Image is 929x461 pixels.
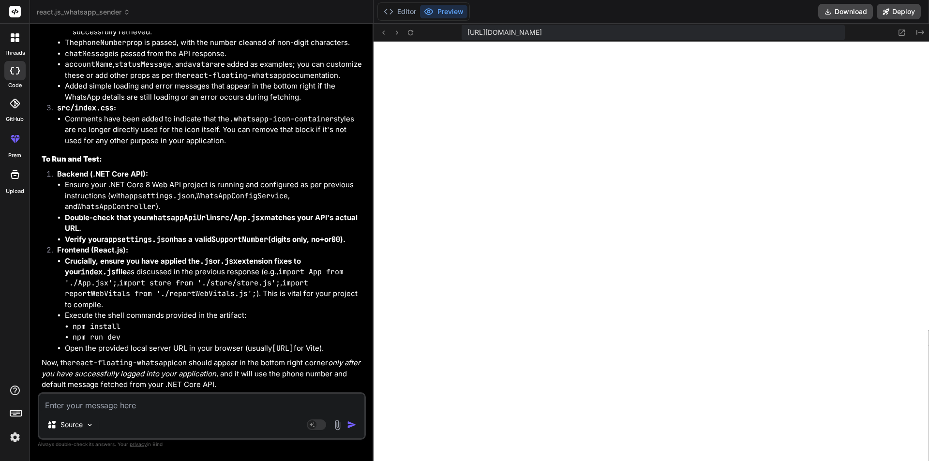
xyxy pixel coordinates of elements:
[65,81,364,103] li: Added simple loading and error messages that appear in the bottom right if the WhatsApp details a...
[130,441,147,447] span: privacy
[78,38,126,47] code: phoneNumber
[115,59,171,69] code: statusMessage
[818,4,873,19] button: Download
[65,267,344,288] code: import App from './App.jsx';
[65,343,364,354] li: Open the provided local server URL in your browser (usually for Vite).
[272,343,294,353] code: [URL]
[200,256,213,266] code: .js
[119,278,280,288] code: import store from './store/store.js';
[65,310,364,343] li: Execute the shell commands provided in the artifact:
[42,357,364,390] p: Now, the icon should appear in the bottom right corner , and it will use the phone number and def...
[216,213,264,223] code: src/App.jsx
[77,202,156,211] code: WhatsAppController
[125,191,195,201] code: appsettings.json
[65,114,364,147] li: Comments have been added to indicate that the styles are no longer directly used for the icon its...
[37,7,130,17] span: react.js_whatsapp_sender
[57,103,114,113] code: src/index.css
[65,59,113,69] code: accountName
[4,49,25,57] label: threads
[331,235,340,244] code: 00
[320,235,324,244] code: +
[65,59,364,81] li: , , and are added as examples; you can customize these or add other props as per the documentation.
[86,421,94,429] img: Pick Models
[72,358,172,368] code: react-floating-whatsapp
[73,332,120,342] code: npm run dev
[73,322,120,331] code: npm install
[60,420,83,430] p: Source
[188,59,214,69] code: avatar
[6,187,24,195] label: Upload
[38,440,366,449] p: Always double-check its answers. Your in Bind
[8,81,22,89] label: code
[420,5,467,18] button: Preview
[81,267,116,277] code: index.js
[65,235,345,244] strong: Verify your has a valid (digits only, no or ).
[65,179,364,212] li: Ensure your .NET Core 8 Web API project is running and configured as per previous instructions (w...
[57,169,148,178] strong: Backend (.NET Core API):
[332,419,343,431] img: attachment
[229,114,334,124] code: .whatsapp-icon-container
[186,71,286,80] code: react-floating-whatsapp
[57,245,128,254] strong: Frontend (React.js):
[65,37,364,48] li: The prop is passed, with the number cleaned of non-digit characters.
[877,4,921,19] button: Deploy
[374,42,929,461] iframe: Preview
[196,191,288,201] code: WhatsAppConfigService
[347,420,357,430] img: icon
[42,358,362,378] em: only after you have successfully logged into your application
[65,213,358,233] strong: Double-check that your in matches your API's actual URL.
[149,213,210,223] code: whatsappApiUrl
[65,49,113,59] code: chatMessage
[65,256,364,311] li: as discussed in the previous response (e.g., , , ). This is vital for your project to compile.
[65,256,301,277] strong: Crucially, ensure you have applied the or extension fixes to your file
[6,115,24,123] label: GitHub
[57,103,116,112] strong: :
[211,235,268,244] code: SupportNumber
[7,429,23,446] img: settings
[65,48,364,59] li: is passed from the API response.
[467,28,542,37] span: [URL][DOMAIN_NAME]
[220,256,238,266] code: .jsx
[65,278,308,299] code: import reportWebVitals from './reportWebVitals.js';
[104,235,174,244] code: appsettings.json
[380,5,420,18] button: Editor
[8,151,21,160] label: prem
[42,154,102,164] strong: To Run and Test:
